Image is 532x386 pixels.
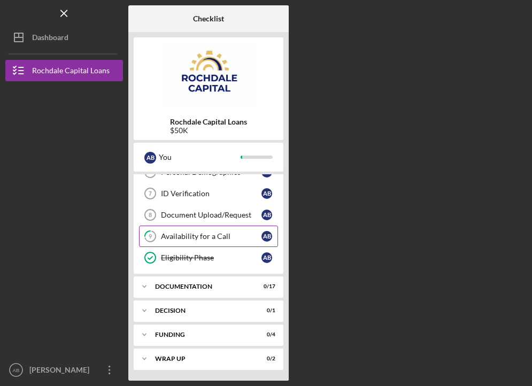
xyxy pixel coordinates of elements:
div: 0 / 4 [256,331,275,338]
div: 0 / 2 [256,356,275,362]
img: Product logo [134,43,283,107]
tspan: 6 [149,169,152,176]
a: 9Availability for a CallAB [139,226,278,247]
div: $50K [170,126,247,135]
div: Availability for a Call [161,232,261,241]
a: Eligibility PhaseAB [139,247,278,268]
div: A B [261,252,272,263]
div: A B [144,152,156,164]
div: Eligibility Phase [161,253,261,262]
tspan: 7 [149,190,152,197]
div: Documentation [155,283,249,290]
tspan: 8 [149,212,152,218]
button: Rochdale Capital Loans [5,60,123,81]
a: 7ID VerificationAB [139,183,278,204]
div: ID Verification [161,189,261,198]
div: Dashboard [32,27,68,51]
b: Checklist [193,14,224,23]
b: Rochdale Capital Loans [170,118,247,126]
div: Document Upload/Request [161,211,261,219]
button: Dashboard [5,27,123,48]
div: 0 / 17 [256,283,275,290]
div: Decision [155,307,249,314]
div: You [159,148,241,166]
div: Funding [155,331,249,338]
div: [PERSON_NAME] [27,359,96,383]
text: AB [13,367,20,373]
div: A B [261,231,272,242]
button: AB[PERSON_NAME] [5,359,123,381]
div: A B [261,210,272,220]
div: A B [261,188,272,199]
div: Wrap up [155,356,249,362]
tspan: 9 [149,233,152,240]
a: 8Document Upload/RequestAB [139,204,278,226]
div: 0 / 1 [256,307,275,314]
div: Rochdale Capital Loans [32,60,110,84]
